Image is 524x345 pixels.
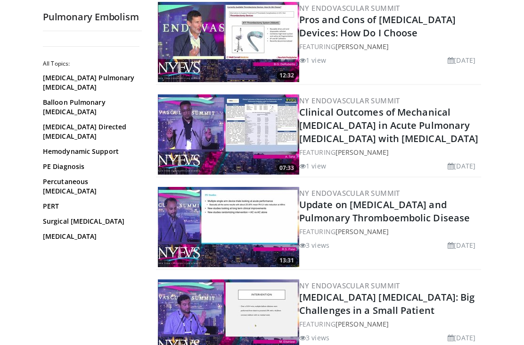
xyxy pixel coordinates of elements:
a: [PERSON_NAME] [336,227,389,236]
a: Surgical [MEDICAL_DATA] [43,217,137,226]
a: Clinical Outcomes of Mechanical [MEDICAL_DATA] in Acute Pulmonary [MEDICAL_DATA] with [MEDICAL_DATA] [299,106,478,145]
div: FEATURING [299,42,479,51]
a: [PERSON_NAME] [336,320,389,328]
li: 3 views [299,240,329,250]
li: [DATE] [448,240,475,250]
a: Update on [MEDICAL_DATA] and Pulmonary Thromboembolic Disease [299,198,470,224]
a: [PERSON_NAME] [336,42,389,51]
div: FEATURING [299,319,479,329]
a: 13:31 [158,187,299,267]
a: 12:32 [158,2,299,82]
a: [MEDICAL_DATA] Directed [MEDICAL_DATA] [43,122,137,141]
img: 133ca86c-1610-46bd-af6d-97f113906935.300x170_q85_crop-smart_upscale.jpg [158,94,299,175]
img: b53ca346-cf97-4d44-9ada-4f3794e225da.300x170_q85_crop-smart_upscale.jpg [158,2,299,82]
a: Balloon Pulmonary [MEDICAL_DATA] [43,98,137,117]
h2: Pulmonary Embolism [43,11,142,23]
a: [MEDICAL_DATA] [MEDICAL_DATA]: Big Challenges in a Small Patient [299,291,475,317]
span: 13:31 [277,256,297,265]
a: NY Endovascular Summit [299,96,400,105]
a: NY Endovascular Summit [299,3,400,13]
li: 1 view [299,161,326,171]
a: [MEDICAL_DATA] Pulmonary [MEDICAL_DATA] [43,73,137,92]
img: 63090b88-45a3-445a-8f8d-be533e2e19e6.300x170_q85_crop-smart_upscale.jpg [158,187,299,267]
div: FEATURING [299,227,479,236]
a: PERT [43,202,137,211]
li: [DATE] [448,161,475,171]
a: NY Endovascular Summit [299,281,400,290]
a: NY Endovascular Summit [299,188,400,198]
div: FEATURING [299,147,479,157]
a: [PERSON_NAME] [336,148,389,157]
li: 3 views [299,333,329,343]
li: [DATE] [448,333,475,343]
h2: All Topics: [43,60,139,67]
a: Pros and Cons of [MEDICAL_DATA] Devices: How Do I Choose [299,13,456,39]
a: [MEDICAL_DATA] [43,232,137,241]
a: Percutaneous [MEDICAL_DATA] [43,177,137,196]
a: Hemodynamic Support [43,147,137,156]
a: 07:33 [158,94,299,175]
li: [DATE] [448,55,475,65]
span: 12:32 [277,71,297,80]
li: 1 view [299,55,326,65]
a: PE Diagnosis [43,162,137,171]
span: 07:33 [277,164,297,172]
